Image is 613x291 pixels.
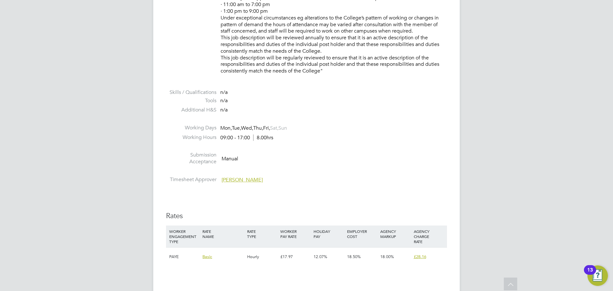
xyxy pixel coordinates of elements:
span: Sun [278,125,287,131]
div: 13 [587,270,593,278]
div: PAYE [168,248,201,266]
span: 18.00% [380,254,394,259]
label: Submission Acceptance [166,152,216,165]
span: n/a [220,97,228,104]
div: AGENCY MARKUP [379,226,412,242]
label: Skills / Qualifications [166,89,216,96]
div: WORKER ENGAGEMENT TYPE [168,226,201,247]
div: 09:00 - 17:00 [220,134,273,141]
span: £28.16 [414,254,426,259]
span: Sat, [270,125,278,131]
span: Manual [222,156,238,162]
h3: Rates [166,211,447,221]
span: Mon, [220,125,232,131]
div: AGENCY CHARGE RATE [412,226,445,247]
span: Fri, [263,125,270,131]
div: HOLIDAY PAY [312,226,345,242]
span: [PERSON_NAME] [222,177,263,183]
div: RATE NAME [201,226,245,242]
div: EMPLOYER COST [345,226,379,242]
div: Hourly [246,248,279,266]
label: Working Days [166,125,216,131]
span: n/a [220,89,228,96]
span: Thu, [253,125,263,131]
span: Basic [202,254,212,259]
label: Timesheet Approver [166,176,216,183]
span: 18.50% [347,254,361,259]
div: RATE TYPE [246,226,279,242]
span: Tue, [232,125,241,131]
span: 12.07% [314,254,327,259]
div: WORKER PAY RATE [279,226,312,242]
label: Additional H&S [166,107,216,113]
button: Open Resource Center, 13 new notifications [587,265,608,286]
label: Working Hours [166,134,216,141]
div: £17.97 [279,248,312,266]
label: Tools [166,97,216,104]
span: Wed, [241,125,253,131]
span: 8.00hrs [253,134,273,141]
span: n/a [220,107,228,113]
